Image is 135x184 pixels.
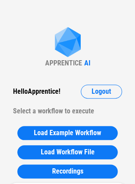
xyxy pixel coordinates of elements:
[81,85,122,99] button: Logout
[84,59,90,67] div: AI
[17,164,118,178] button: Recordings
[17,126,118,140] button: Load Example Workflow
[17,145,118,159] button: Load Workflow File
[41,149,95,156] span: Load Workflow File
[34,129,101,136] span: Load Example Workflow
[45,59,82,67] div: APPRENTICE
[13,85,60,99] div: Hello Apprentice !
[92,88,111,95] span: Logout
[52,168,83,175] span: Recordings
[13,104,122,118] div: Select a workflow to execute
[50,27,85,59] img: Apprentice AI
